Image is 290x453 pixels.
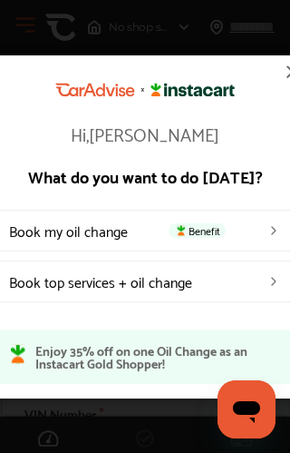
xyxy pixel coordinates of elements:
img: instacart-icon.73bd83c2.svg [10,343,26,363]
img: left_arrow_icon.0f472efe.svg [266,273,281,288]
img: left_arrow_icon.0f472efe.svg [266,222,281,237]
iframe: Button to launch messaging window [217,380,275,438]
span: Benefit [169,222,226,237]
img: CarAdvise Instacart Logo [55,83,235,97]
p: Enjoy 35% off on one Oil Change as an Instacart Gold Shopper! [35,343,280,369]
img: instacart-icon.73bd83c2.svg [174,224,188,235]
